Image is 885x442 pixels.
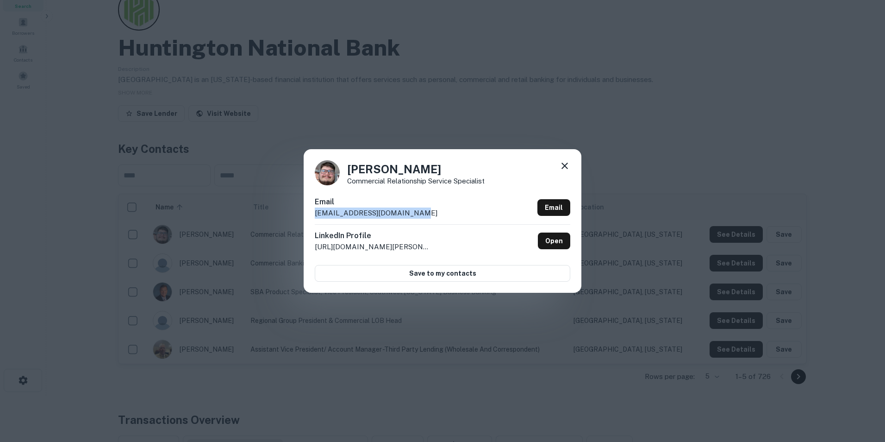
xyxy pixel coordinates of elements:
p: [URL][DOMAIN_NAME][PERSON_NAME] [315,241,430,253]
p: [EMAIL_ADDRESS][DOMAIN_NAME] [315,208,437,219]
button: Save to my contacts [315,265,570,282]
img: 1636475655809 [315,160,340,185]
a: Email [537,199,570,216]
iframe: Chat Widget [839,368,885,412]
p: Commercial Relationship Service Specialist [347,177,485,184]
h6: Email [315,196,437,208]
h4: [PERSON_NAME] [347,161,485,177]
a: Open [538,233,570,249]
h6: LinkedIn Profile [315,230,430,241]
